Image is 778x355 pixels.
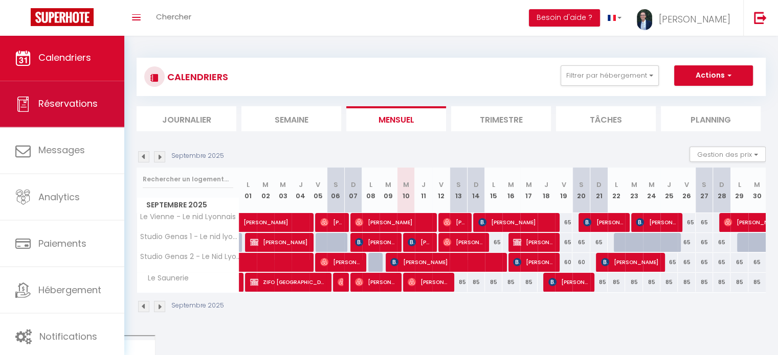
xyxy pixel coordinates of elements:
[719,180,724,190] abbr: D
[334,180,338,190] abbr: S
[116,59,124,67] img: tab_keywords_by_traffic_grey.svg
[649,180,655,190] abbr: M
[678,253,695,272] div: 65
[730,273,748,292] div: 85
[250,232,308,252] span: [PERSON_NAME]
[713,233,730,252] div: 65
[16,27,25,35] img: website_grey.svg
[696,253,713,272] div: 65
[139,213,236,221] span: Le Vienne - Le nid Lyonnais
[262,180,269,190] abbr: M
[38,98,98,110] span: Réservations
[346,106,446,131] li: Mensuel
[403,180,409,190] abbr: M
[608,168,625,213] th: 22
[529,9,600,27] button: Besoin d'aide ?
[397,168,414,213] th: 10
[443,232,483,252] span: [PERSON_NAME]
[538,168,555,213] th: 18
[637,9,652,30] img: ...
[450,168,467,213] th: 13
[572,168,590,213] th: 20
[513,252,553,272] span: [PERSON_NAME]
[713,253,730,272] div: 65
[380,168,397,213] th: 09
[355,212,430,232] span: [PERSON_NAME]
[485,233,502,252] div: 65
[590,233,608,252] div: 65
[513,232,553,252] span: [PERSON_NAME]
[143,170,233,188] input: Rechercher un logement...
[421,180,426,190] abbr: J
[38,237,86,250] span: Paiements
[508,180,514,190] abbr: M
[239,168,257,213] th: 01
[754,180,760,190] abbr: M
[526,180,532,190] abbr: M
[327,168,344,213] th: 06
[274,168,292,213] th: 03
[730,253,748,272] div: 65
[625,168,642,213] th: 23
[443,212,466,232] span: [PERSON_NAME]
[696,273,713,292] div: 85
[38,51,91,64] span: Calendriers
[678,273,695,292] div: 85
[748,253,766,272] div: 65
[351,180,356,190] abbr: D
[432,168,450,213] th: 12
[561,65,659,86] button: Filtrer par hébergement
[562,180,566,190] abbr: V
[257,168,274,213] th: 02
[713,168,730,213] th: 28
[320,212,343,232] span: [PERSON_NAME]
[555,213,572,232] div: 65
[485,273,502,292] div: 85
[171,301,224,311] p: Septembre 2025
[583,212,624,232] span: [PERSON_NAME]
[456,180,461,190] abbr: S
[355,232,395,252] span: [PERSON_NAME]
[478,212,553,232] span: [PERSON_NAME]
[280,180,286,190] abbr: M
[608,273,625,292] div: 85
[362,168,380,213] th: 08
[548,272,589,292] span: [PERSON_NAME]
[485,168,502,213] th: 15
[696,213,713,232] div: 65
[292,168,309,213] th: 04
[29,16,50,25] div: v 4.0.25
[678,233,695,252] div: 65
[492,180,495,190] abbr: L
[690,147,766,162] button: Gestion des prix
[696,233,713,252] div: 65
[659,13,730,26] span: [PERSON_NAME]
[408,232,431,252] span: [PERSON_NAME]
[713,273,730,292] div: 85
[660,253,678,272] div: 65
[320,252,361,272] span: [PERSON_NAME]
[38,283,101,296] span: Hébergement
[241,106,341,131] li: Semaine
[738,180,741,190] abbr: L
[41,59,50,67] img: tab_domain_overview_orange.svg
[415,168,432,213] th: 11
[243,207,338,227] span: [PERSON_NAME]
[643,168,660,213] th: 24
[250,272,325,292] span: ZIFO [GEOGRAPHIC_DATA]
[572,233,590,252] div: 65
[502,168,520,213] th: 16
[590,168,608,213] th: 21
[748,273,766,292] div: 85
[572,253,590,272] div: 60
[667,180,671,190] abbr: J
[171,151,224,161] p: Septembre 2025
[684,180,689,190] abbr: V
[344,168,362,213] th: 07
[156,11,191,22] span: Chercher
[661,106,761,131] li: Planning
[674,65,753,86] button: Actions
[165,65,228,88] h3: CALENDRIERS
[369,180,372,190] abbr: L
[247,180,250,190] abbr: L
